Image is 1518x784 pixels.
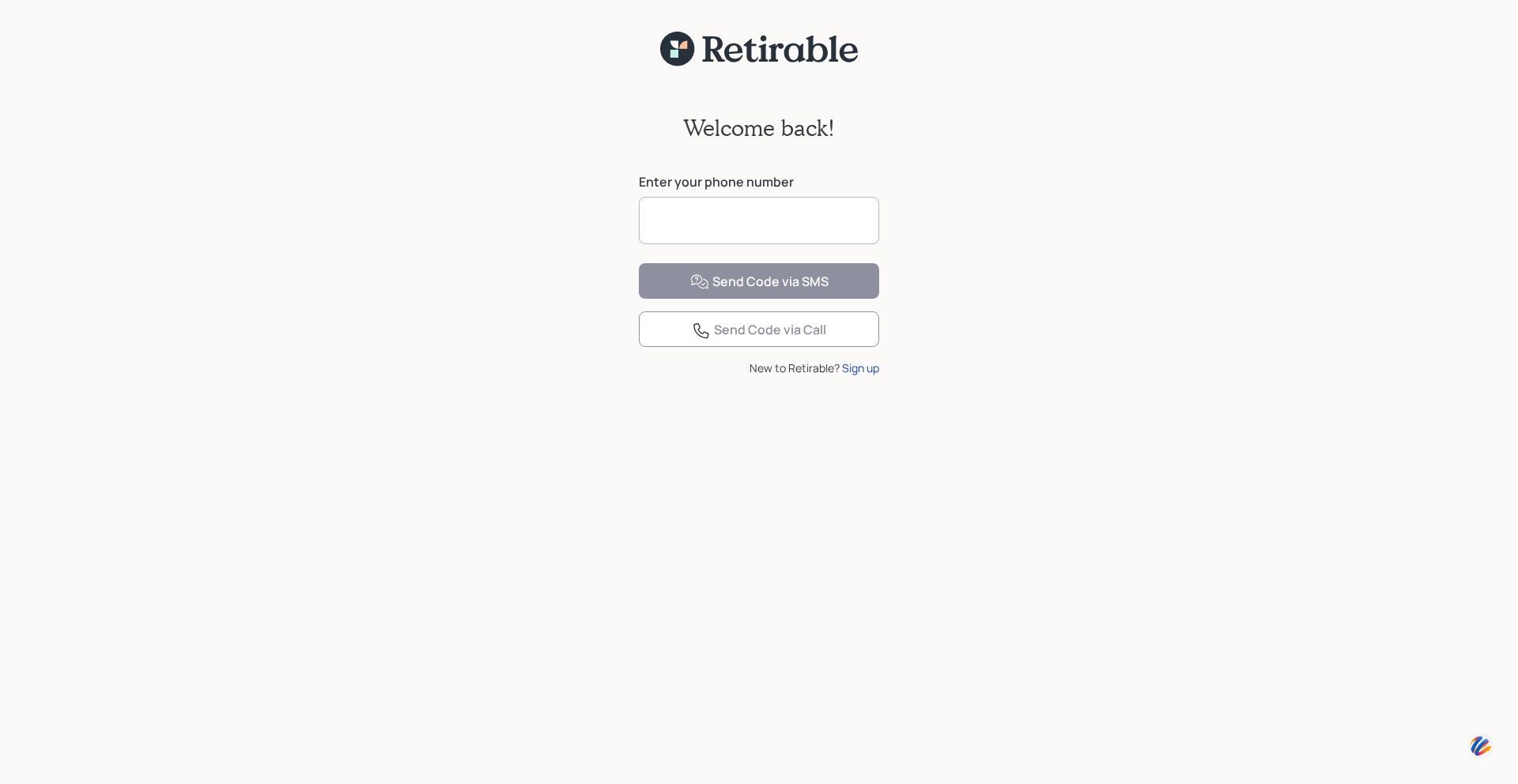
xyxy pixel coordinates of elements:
[639,263,879,299] button: Send Code via SMS
[842,360,879,376] div: Sign up
[690,273,829,292] div: Send Code via SMS
[639,173,879,190] label: Enter your phone number
[1467,731,1494,760] img: svg+xml;base64,PHN2ZyB3aWR0aD0iNDQiIGhlaWdodD0iNDQiIHZpZXdCb3g9IjAgMCA0NCA0NCIgZmlsbD0ibm9uZSIgeG...
[683,115,835,141] h2: Welcome back!
[692,321,826,340] div: Send Code via Call
[639,360,879,376] div: New to Retirable?
[639,311,879,347] button: Send Code via Call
